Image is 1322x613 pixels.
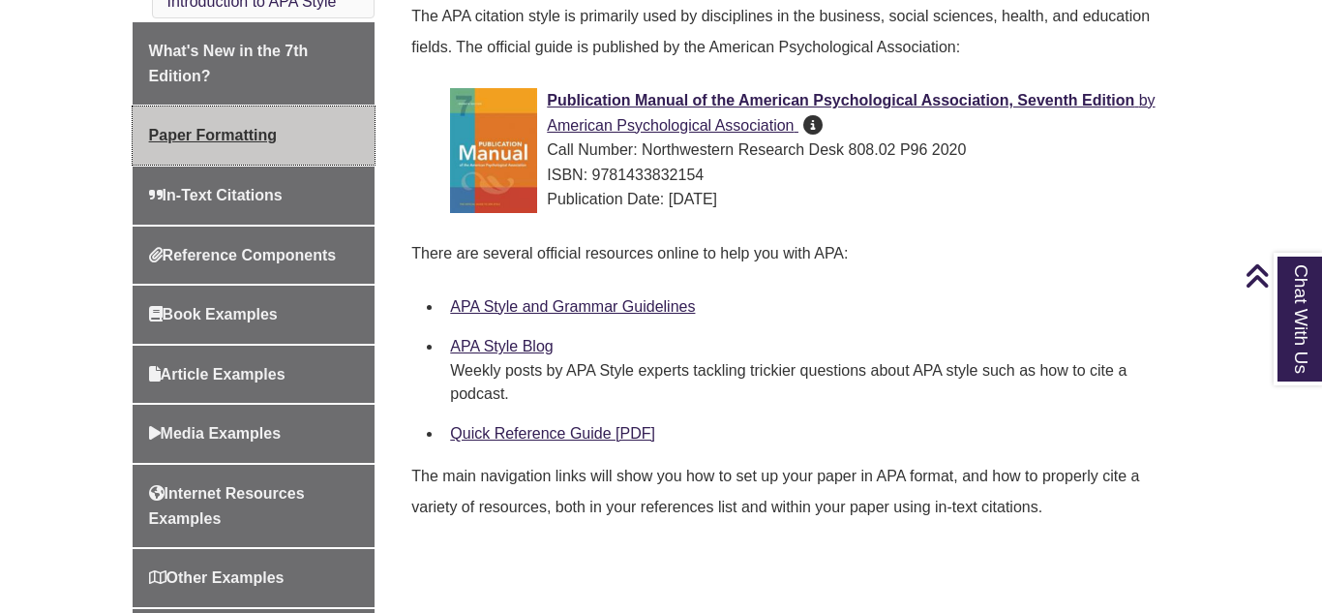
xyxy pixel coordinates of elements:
[450,138,1174,163] div: Call Number: Northwestern Research Desk 808.02 P96 2020
[133,405,376,463] a: Media Examples
[149,43,309,84] span: What's New in the 7th Edition?
[133,107,376,165] a: Paper Formatting
[149,425,282,442] span: Media Examples
[133,549,376,607] a: Other Examples
[547,92,1134,108] span: Publication Manual of the American Psychological Association, Seventh Edition
[1139,92,1156,108] span: by
[450,298,695,315] a: APA Style and Grammar Guidelines
[133,465,376,547] a: Internet Resources Examples
[450,187,1174,212] div: Publication Date: [DATE]
[149,187,283,203] span: In-Text Citations
[547,117,794,134] span: American Psychological Association
[450,163,1174,188] div: ISBN: 9781433832154
[149,306,278,322] span: Book Examples
[149,247,337,263] span: Reference Components
[450,359,1174,406] div: Weekly posts by APA Style experts tackling trickier questions about APA style such as how to cite...
[149,366,285,383] span: Article Examples
[411,230,1182,277] p: There are several official resources online to help you with APA:
[547,92,1155,134] a: Publication Manual of the American Psychological Association, Seventh Edition by American Psychol...
[450,338,553,354] a: APA Style Blog
[133,286,376,344] a: Book Examples
[149,569,285,586] span: Other Examples
[133,22,376,105] a: What's New in the 7th Edition?
[450,425,655,442] a: Quick Reference Guide [PDF]
[149,127,277,143] span: Paper Formatting
[1245,262,1317,289] a: Back to Top
[149,485,305,527] span: Internet Resources Examples
[133,167,376,225] a: In-Text Citations
[133,346,376,404] a: Article Examples
[133,227,376,285] a: Reference Components
[411,453,1182,531] p: The main navigation links will show you how to set up your paper in APA format, and how to proper...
